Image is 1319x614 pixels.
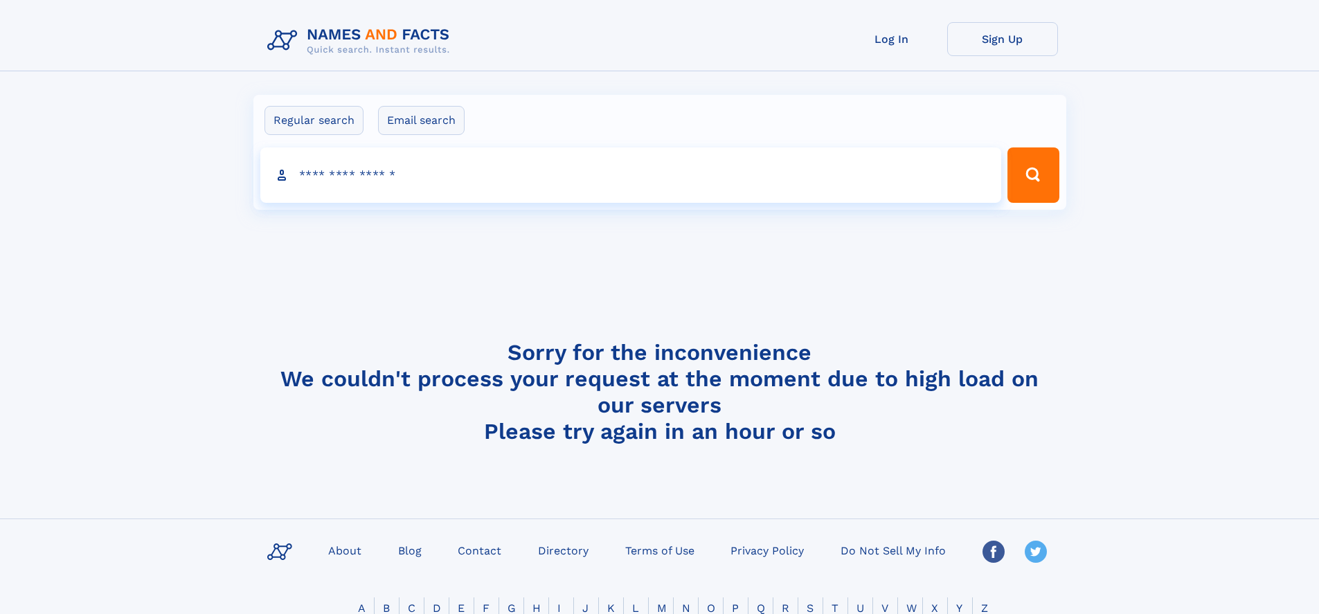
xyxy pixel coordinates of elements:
a: Do Not Sell My Info [835,540,951,560]
a: About [323,540,367,560]
a: Directory [532,540,594,560]
a: Sign Up [947,22,1058,56]
a: Contact [452,540,507,560]
label: Email search [378,106,465,135]
a: Privacy Policy [725,540,809,560]
input: search input [260,147,1002,203]
img: Facebook [982,541,1005,563]
a: Terms of Use [620,540,700,560]
label: Regular search [264,106,364,135]
img: Twitter [1025,541,1047,563]
button: Search Button [1007,147,1059,203]
a: Log In [836,22,947,56]
a: Blog [393,540,427,560]
img: Logo Names and Facts [262,22,461,60]
h4: Sorry for the inconvenience We couldn't process your request at the moment due to high load on ou... [262,339,1058,444]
